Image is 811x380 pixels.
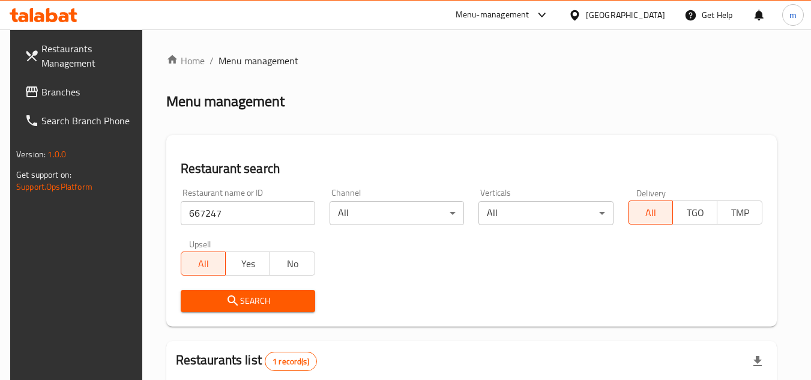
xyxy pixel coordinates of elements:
div: [GEOGRAPHIC_DATA] [586,8,665,22]
button: No [270,252,315,276]
span: Branches [41,85,136,99]
span: TGO [678,204,713,222]
label: Delivery [636,188,666,197]
h2: Menu management [166,92,285,111]
span: 1 record(s) [265,356,316,367]
span: Restaurants Management [41,41,136,70]
span: All [186,255,221,273]
div: Total records count [265,352,317,371]
span: Search Branch Phone [41,113,136,128]
li: / [210,53,214,68]
button: TMP [717,201,762,225]
div: Export file [743,347,772,376]
button: TGO [672,201,717,225]
button: All [628,201,673,225]
a: Restaurants Management [15,34,146,77]
a: Home [166,53,205,68]
span: Yes [231,255,265,273]
h2: Restaurant search [181,160,762,178]
button: Search [181,290,315,312]
div: All [478,201,613,225]
a: Search Branch Phone [15,106,146,135]
input: Search for restaurant name or ID.. [181,201,315,225]
a: Support.OpsPlatform [16,179,92,195]
div: Menu-management [456,8,529,22]
label: Upsell [189,240,211,248]
h2: Restaurants list [176,351,317,371]
button: Yes [225,252,270,276]
button: All [181,252,226,276]
span: Menu management [219,53,298,68]
span: 1.0.0 [47,146,66,162]
nav: breadcrumb [166,53,777,68]
span: m [789,8,797,22]
a: Branches [15,77,146,106]
span: Search [190,294,306,309]
span: No [275,255,310,273]
span: All [633,204,668,222]
span: Get support on: [16,167,71,182]
span: Version: [16,146,46,162]
span: TMP [722,204,757,222]
div: All [330,201,464,225]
